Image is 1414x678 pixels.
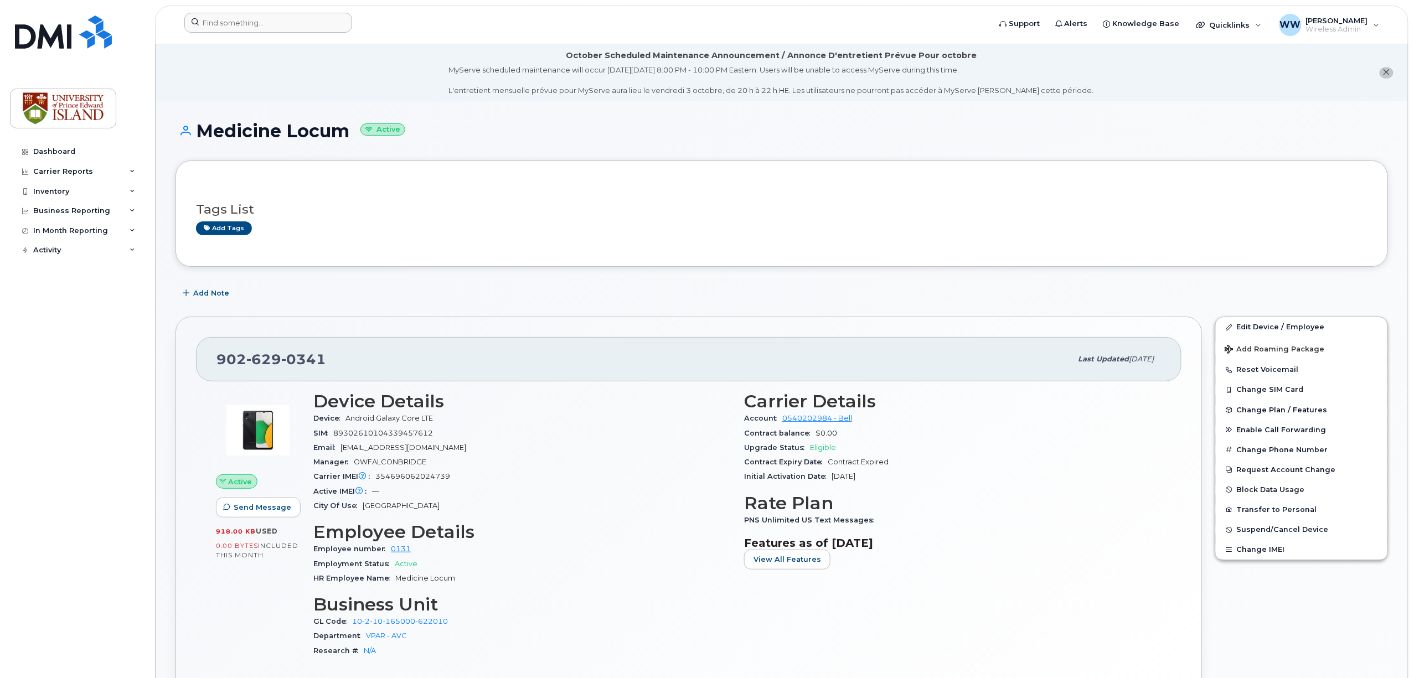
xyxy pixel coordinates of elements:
span: Change Plan / Features [1237,406,1328,414]
button: Request Account Change [1216,460,1387,480]
button: Change IMEI [1216,540,1387,560]
span: View All Features [754,554,821,565]
button: Add Roaming Package [1216,337,1387,360]
span: Research # [313,646,364,655]
span: 629 [246,351,281,368]
span: 918.00 KB [216,527,256,535]
button: Reset Voicemail [1216,360,1387,380]
span: Contract balance [744,429,816,437]
button: View All Features [744,550,830,570]
a: 0540202984 - Bell [782,414,852,422]
span: Contract Expiry Date [744,458,828,466]
span: Upgrade Status [744,443,810,452]
span: SIM [313,429,333,437]
span: HR Employee Name [313,574,395,582]
button: Block Data Usage [1216,480,1387,500]
span: Eligible [810,443,836,452]
span: Manager [313,458,354,466]
h3: Rate Plan [744,493,1162,513]
span: Active [395,560,417,568]
span: Last updated [1078,355,1129,363]
span: Initial Activation Date [744,472,832,480]
span: Add Roaming Package [1225,345,1325,355]
span: [DATE] [832,472,855,480]
span: Send Message [234,502,291,513]
button: Change Phone Number [1216,440,1387,460]
span: Contract Expired [828,458,889,466]
h3: Business Unit [313,594,731,614]
span: Active [229,477,252,487]
span: 0.00 Bytes [216,542,258,550]
span: OWFALCONBRIDGE [354,458,426,466]
span: [DATE] [1129,355,1154,363]
span: PNS Unlimited US Text Messages [744,516,879,524]
button: Enable Call Forwarding [1216,420,1387,440]
h1: Medicine Locum [176,121,1388,141]
span: $0.00 [816,429,837,437]
button: Transfer to Personal [1216,500,1387,520]
button: Change SIM Card [1216,380,1387,400]
button: Send Message [216,498,301,517]
span: Account [744,414,782,422]
a: Edit Device / Employee [1216,317,1387,337]
span: 89302610104339457612 [333,429,433,437]
span: Device [313,414,345,422]
span: — [372,487,379,495]
span: GL Code [313,617,352,625]
span: Android Galaxy Core LTE [345,414,433,422]
span: Enable Call Forwarding [1237,426,1327,434]
img: image20231002-3703462-16jj64b.jpeg [225,397,291,463]
span: Add Note [193,288,229,298]
small: Active [360,123,405,136]
h3: Carrier Details [744,391,1162,411]
h3: Features as of [DATE] [744,536,1162,550]
h3: Tags List [196,203,1367,216]
a: Add tags [196,221,252,235]
button: close notification [1380,67,1394,79]
span: Carrier IMEI [313,472,375,480]
span: Medicine Locum [395,574,455,582]
button: Add Note [176,283,239,303]
div: October Scheduled Maintenance Announcement / Annonce D'entretient Prévue Pour octobre [566,50,977,61]
button: Suspend/Cancel Device [1216,520,1387,540]
span: City Of Use [313,501,363,510]
span: used [256,527,278,535]
span: Active IMEI [313,487,372,495]
span: [GEOGRAPHIC_DATA] [363,501,440,510]
span: Department [313,632,366,640]
a: VPAR - AVC [366,632,407,640]
span: [EMAIL_ADDRESS][DOMAIN_NAME] [340,443,466,452]
span: Employee number [313,545,391,553]
span: 0341 [281,351,326,368]
span: 354696062024739 [375,472,450,480]
a: 0131 [391,545,411,553]
h3: Employee Details [313,522,731,542]
a: 10-2-10-165000-622010 [352,617,448,625]
button: Change Plan / Features [1216,400,1387,420]
span: Suspend/Cancel Device [1237,526,1329,534]
h3: Device Details [313,391,731,411]
span: Email [313,443,340,452]
div: MyServe scheduled maintenance will occur [DATE][DATE] 8:00 PM - 10:00 PM Eastern. Users will be u... [449,65,1094,96]
a: N/A [364,646,376,655]
span: Employment Status [313,560,395,568]
span: 902 [216,351,326,368]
